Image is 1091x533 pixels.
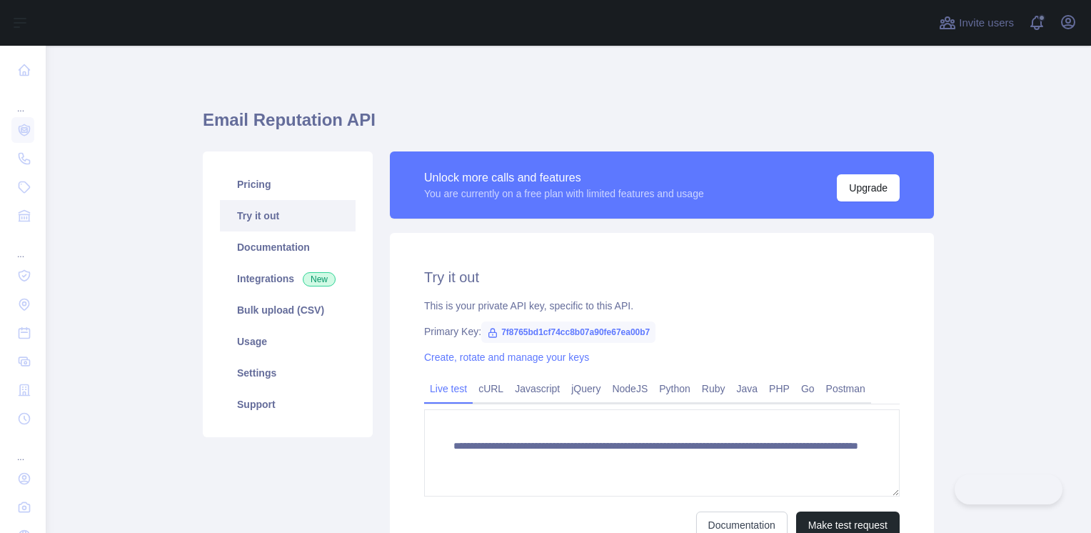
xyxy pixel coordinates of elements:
[795,377,820,400] a: Go
[653,377,696,400] a: Python
[565,377,606,400] a: jQuery
[509,377,565,400] a: Javascript
[424,377,473,400] a: Live test
[424,267,900,287] h2: Try it out
[763,377,795,400] a: PHP
[936,11,1017,34] button: Invite users
[11,86,34,114] div: ...
[424,324,900,339] div: Primary Key:
[220,294,356,326] a: Bulk upload (CSV)
[696,377,731,400] a: Ruby
[220,389,356,420] a: Support
[220,200,356,231] a: Try it out
[959,15,1014,31] span: Invite users
[481,322,655,343] span: 7f8765bd1cf74cc8b07a90fe67ea00b7
[220,231,356,263] a: Documentation
[220,357,356,389] a: Settings
[424,186,704,201] div: You are currently on a free plan with limited features and usage
[303,272,336,287] span: New
[220,169,356,200] a: Pricing
[424,352,589,363] a: Create, rotate and manage your keys
[606,377,653,400] a: NodeJS
[837,174,900,201] button: Upgrade
[220,263,356,294] a: Integrations New
[11,434,34,463] div: ...
[424,299,900,313] div: This is your private API key, specific to this API.
[731,377,764,400] a: Java
[424,169,704,186] div: Unlock more calls and features
[955,474,1062,504] iframe: Toggle Customer Support
[11,231,34,260] div: ...
[203,109,934,143] h1: Email Reputation API
[820,377,871,400] a: Postman
[473,377,509,400] a: cURL
[220,326,356,357] a: Usage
